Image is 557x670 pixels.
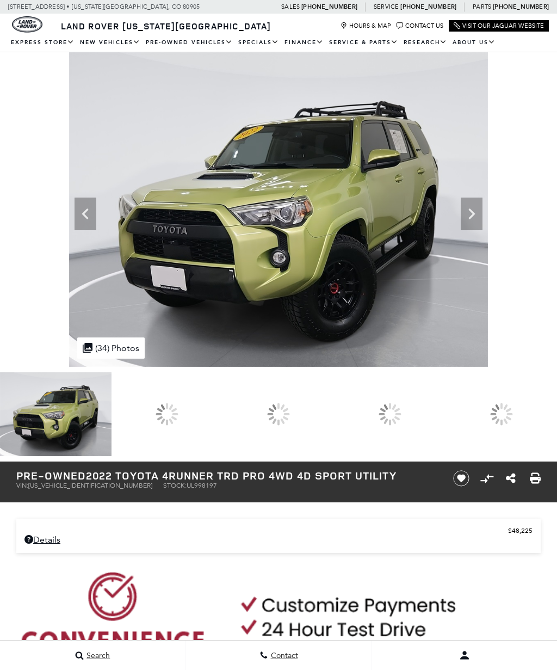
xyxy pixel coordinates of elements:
h1: 2022 Toyota 4Runner TRD Pro 4WD 4D Sport Utility [16,470,437,482]
div: (34) Photos [77,337,145,359]
a: Finance [282,33,326,52]
span: VIN: [16,482,28,489]
nav: Main Navigation [8,33,549,52]
a: land-rover [12,16,42,33]
a: EXPRESS STORE [8,33,77,52]
img: Land Rover [12,16,42,33]
span: $48,225 [508,527,533,534]
button: user-profile-menu [372,642,557,669]
span: Land Rover [US_STATE][GEOGRAPHIC_DATA] [61,20,271,32]
a: [PHONE_NUMBER] [400,3,456,11]
a: Visit Our Jaguar Website [454,22,544,29]
a: Research [401,33,450,52]
button: Save vehicle [449,470,473,487]
a: Share this Pre-Owned 2022 Toyota 4Runner TRD Pro 4WD 4D Sport Utility [506,472,516,485]
span: UL998197 [187,482,217,489]
a: [PHONE_NUMBER] [493,3,549,11]
span: Contact [268,651,298,660]
a: [STREET_ADDRESS] • [US_STATE][GEOGRAPHIC_DATA], CO 80905 [8,3,200,10]
img: Used 2022 Lime Rush Toyota TRD Pro image 1 [69,52,488,367]
a: New Vehicles [77,33,143,52]
span: Stock: [163,482,187,489]
a: Contact Us [397,22,443,29]
a: Land Rover [US_STATE][GEOGRAPHIC_DATA] [54,20,277,32]
a: Details [24,534,533,545]
a: Print this Pre-Owned 2022 Toyota 4Runner TRD Pro 4WD 4D Sport Utility [530,472,541,485]
a: $48,225 [24,527,533,534]
strong: Pre-Owned [16,468,86,483]
button: Compare vehicle [479,470,495,487]
span: [US_VEHICLE_IDENTIFICATION_NUMBER] [28,482,152,489]
a: Hours & Map [341,22,391,29]
a: About Us [450,33,498,52]
a: [PHONE_NUMBER] [301,3,357,11]
a: Specials [236,33,282,52]
a: Pre-Owned Vehicles [143,33,236,52]
span: Search [84,651,110,660]
a: Service & Parts [326,33,401,52]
